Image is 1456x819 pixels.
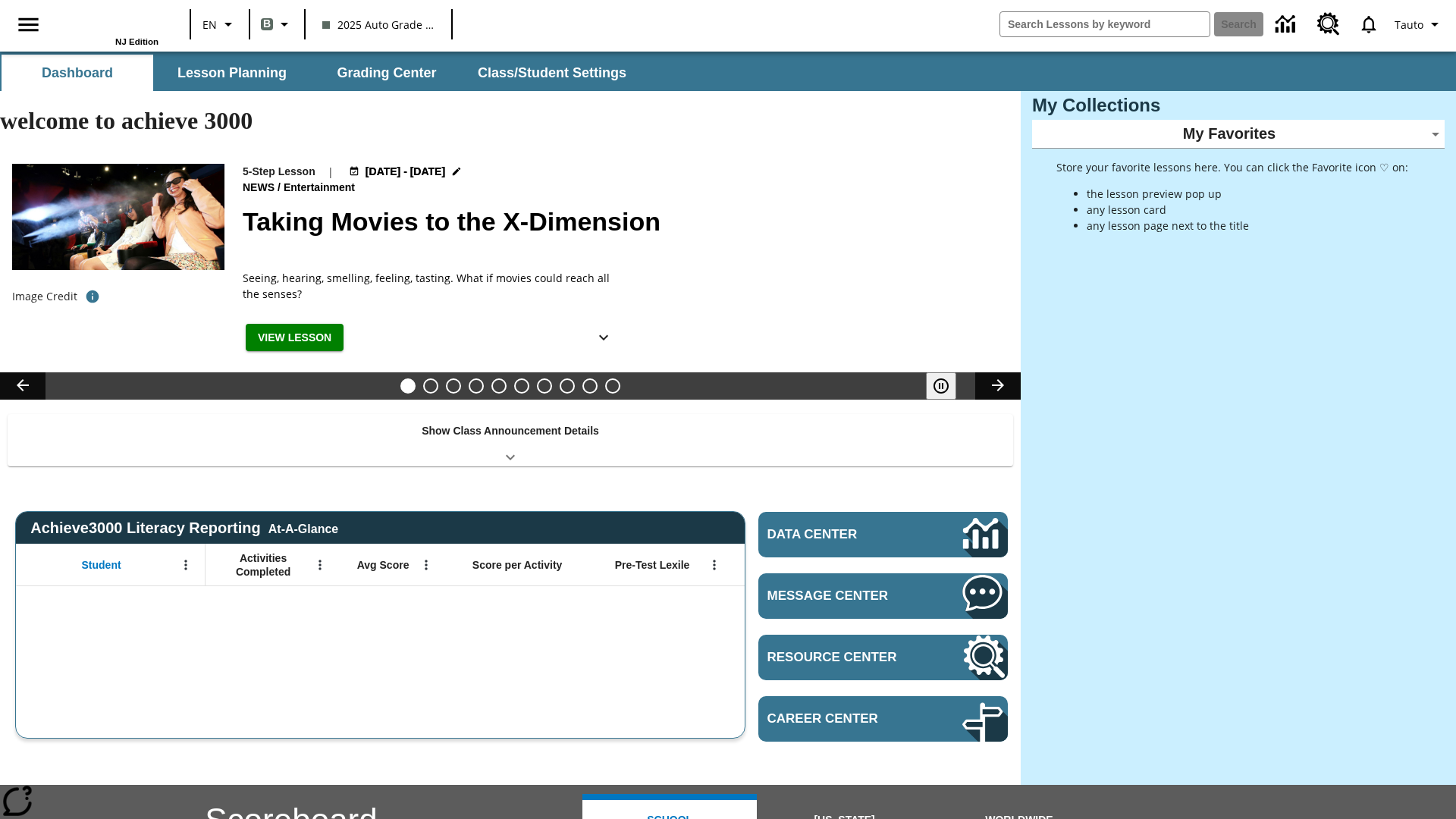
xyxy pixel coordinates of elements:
[615,558,690,572] span: Pre-Test Lexile
[926,372,956,400] button: Pause
[1056,159,1408,175] p: Store your favorite lessons here. You can click the Favorite icon ♡ on:
[758,512,1008,557] a: Data Center
[255,11,300,38] button: Boost Class color is gray green. Change class color
[328,164,334,180] span: |
[2,55,153,91] button: Dashboard
[346,164,466,180] button: Aug 18 - Aug 24 Choose Dates
[446,378,461,394] button: Slide 3 Cars of the Future?
[174,554,197,576] button: Open Menu
[243,270,622,302] div: Seeing, hearing, smelling, feeling, tasting. What if movies could reach all the senses?
[1032,120,1445,149] div: My Favorites
[30,519,338,537] span: Achieve3000 Literacy Reporting
[6,2,51,47] button: Open side menu
[767,588,917,604] span: Message Center
[268,519,338,536] div: At-A-Glance
[767,650,917,665] span: Resource Center
[582,378,598,394] button: Slide 9 Remembering Justice O'Connor
[12,289,77,304] p: Image Credit
[588,324,619,352] button: Show Details
[246,324,344,352] button: View Lesson
[466,55,639,91] button: Class/Student Settings
[703,554,726,576] button: Open Menu
[1087,202,1408,218] li: any lesson card
[415,554,438,576] button: Open Menu
[926,372,971,400] div: Pause
[278,181,281,193] span: /
[1087,218,1408,234] li: any lesson page next to the title
[1395,17,1423,33] span: Tauto
[82,558,121,572] span: Student
[472,558,563,572] span: Score per Activity
[605,378,620,394] button: Slide 10 Sleepless in the Animal Kingdom
[423,378,438,394] button: Slide 2 Do You Want Fries With That?
[309,554,331,576] button: Open Menu
[243,164,315,180] p: 5-Step Lesson
[560,378,575,394] button: Slide 8 The Cost of Tweeting
[400,378,416,394] button: Slide 1 Taking Movies to the X-Dimension
[537,378,552,394] button: Slide 7 Career Lesson
[284,180,358,196] span: Entertainment
[243,180,278,196] span: News
[767,527,911,542] span: Data Center
[491,378,507,394] button: Slide 5 Working Too Hard
[12,164,224,270] img: Panel in front of the seats sprays water mist to the happy audience at a 4DX-equipped theater.
[1000,12,1210,36] input: search field
[263,14,271,33] span: B
[767,711,917,726] span: Career Center
[514,378,529,394] button: Slide 6 Pre-release lesson
[202,17,217,33] span: EN
[758,573,1008,619] a: Message Center
[1087,186,1408,202] li: the lesson preview pop up
[243,202,1003,241] h2: Taking Movies to the X-Dimension
[1349,5,1389,44] a: Notifications
[60,5,158,46] div: Home
[1389,11,1450,38] button: Profile/Settings
[758,696,1008,742] a: Career Center
[1266,4,1308,45] a: Data Center
[1032,95,1445,116] h3: My Collections
[422,423,599,439] p: Show Class Announcement Details
[156,55,308,91] button: Lesson Planning
[77,283,108,310] button: Photo credit: Photo by The Asahi Shimbun via Getty Images
[975,372,1021,400] button: Lesson carousel, Next
[8,414,1013,466] div: Show Class Announcement Details
[60,7,158,37] a: Home
[366,164,445,180] span: [DATE] - [DATE]
[758,635,1008,680] a: Resource Center, Will open in new tab
[322,17,435,33] span: 2025 Auto Grade 1 B
[311,55,463,91] button: Grading Center
[469,378,484,394] button: Slide 4 South Korean Grandma Is a Star
[1308,4,1349,45] a: Resource Center, Will open in new tab
[115,37,158,46] span: NJ Edition
[213,551,313,579] span: Activities Completed
[357,558,409,572] span: Avg Score
[196,11,244,38] button: Language: EN, Select a language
